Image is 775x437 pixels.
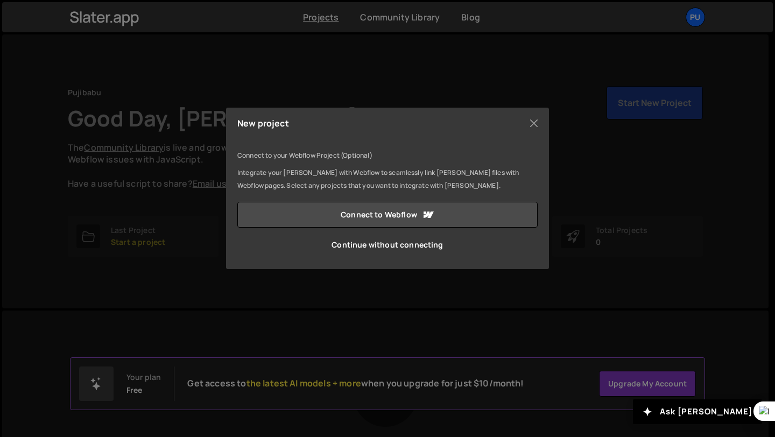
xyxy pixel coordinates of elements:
p: Integrate your [PERSON_NAME] with Webflow to seamlessly link [PERSON_NAME] files with Webflow pag... [237,166,538,192]
a: Continue without connecting [237,232,538,258]
h5: New project [237,119,289,128]
button: Close [526,115,542,131]
a: Connect to Webflow [237,202,538,228]
p: Connect to your Webflow Project (Optional) [237,149,538,162]
button: Ask [PERSON_NAME] [633,399,762,424]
